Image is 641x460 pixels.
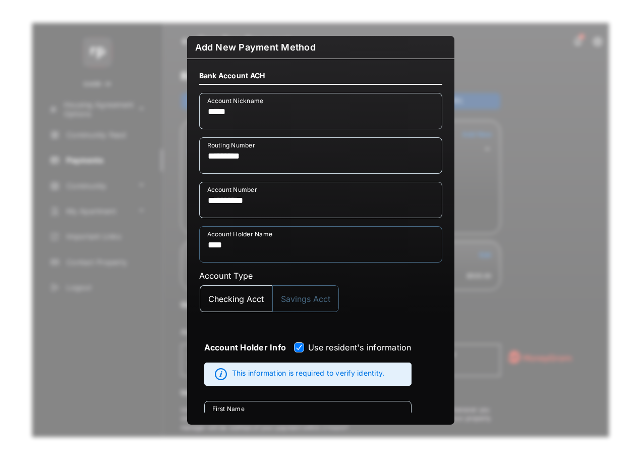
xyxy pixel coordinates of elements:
[195,42,316,53] div: Add New Payment Method
[232,368,385,380] span: This information is required to verify identity.
[199,271,442,281] label: Account Type
[200,285,272,313] button: Checking Acct
[308,342,411,352] label: Use resident's information
[272,285,339,313] button: Savings Acct
[204,342,286,371] strong: Account Holder Info
[199,71,265,80] h4: Bank Account ACH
